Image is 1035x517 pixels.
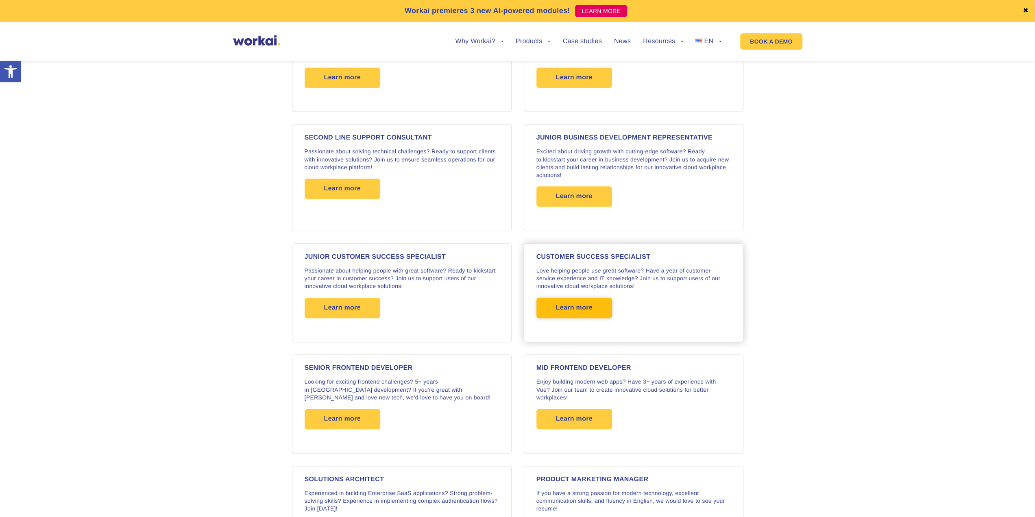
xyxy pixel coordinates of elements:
[305,267,499,290] p: Passionate about helping people with great software? Ready to kickstart your career in customer s...
[704,38,713,45] span: EN
[536,135,731,141] h4: Junior Business Development Representative
[305,476,499,483] h4: SOLUTIONS ARCHITECT
[518,7,750,118] a: MID .NET DEVELOPER Do you have 3+ years of experience building scalable web applications? Familia...
[556,298,593,318] span: Learn more
[305,135,499,141] h4: SECOND LINE SUPPORT CONSULTANT
[536,267,731,290] p: Love helping people use great software? Have a year of customer service experience and IT knowled...
[305,378,499,401] p: Looking for exciting frontend challenges? 5+ years in [GEOGRAPHIC_DATA] development? If you’re gr...
[516,38,551,45] a: Products
[324,409,361,429] span: Learn more
[305,365,499,371] h4: SENIOR FRONTEND DEVELOPER
[455,38,503,45] a: Why Workai?
[518,348,750,459] a: MID FRONTEND DEVELOPER Enjoy building modern web apps? Have 3+ years of experience with Vue? Join...
[536,378,731,401] p: Enjoy building modern web apps? Have 3+ years of experience with Vue? Join our team to create inn...
[556,409,593,429] span: Learn more
[556,186,593,207] span: Learn more
[643,38,683,45] a: Resources
[518,237,750,348] a: CUSTOMER SUCCESS SPECIALIST Love helping people use great software? Have a year of customer servi...
[1023,8,1028,14] a: ✖
[536,254,731,260] h4: CUSTOMER SUCCESS SPECIALIST
[286,118,518,237] a: SECOND LINE SUPPORT CONSULTANT Passionate about solving technical challenges? Ready to support cl...
[536,476,731,483] h4: PRODUCT MARKETING MANAGER
[562,38,601,45] a: Case studies
[286,237,518,348] a: JUNIOR CUSTOMER SUCCESS SPECIALIST Passionate about helping people with great software? Ready to ...
[575,5,627,17] a: LEARN MORE
[324,179,361,199] span: Learn more
[305,148,499,171] p: Passionate about solving technical challenges? Ready to support clients with innovative solutions...
[305,489,499,513] p: Experienced in building Enterprise SaaS applications? Strong problem-solving skills? Experience i...
[405,5,570,16] p: Workai premieres 3 new AI-powered modules!
[324,68,361,88] span: Learn more
[518,118,750,237] a: Junior Business Development Representative Excited about driving growth with cutting-edge softwar...
[740,33,802,50] a: BOOK A DEMO
[536,365,731,371] h4: MID FRONTEND DEVELOPER
[286,348,518,459] a: SENIOR FRONTEND DEVELOPER Looking for exciting frontend challenges? 5+ years in [GEOGRAPHIC_DATA]...
[556,68,593,88] span: Learn more
[305,254,499,260] h4: JUNIOR CUSTOMER SUCCESS SPECIALIST
[324,298,361,318] span: Learn more
[286,7,518,118] a: SENIOR .NET DEVELOPER Are you an expert in .NET Core, Azure Services, and REST APIs? Fluent in th...
[536,148,731,179] p: Excited about driving growth with cutting-edge software? Ready to kickstart your career in busine...
[614,38,631,45] a: News
[536,489,731,513] p: If you have a strong passion for modern technology, excellent communication skills, and fluency i...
